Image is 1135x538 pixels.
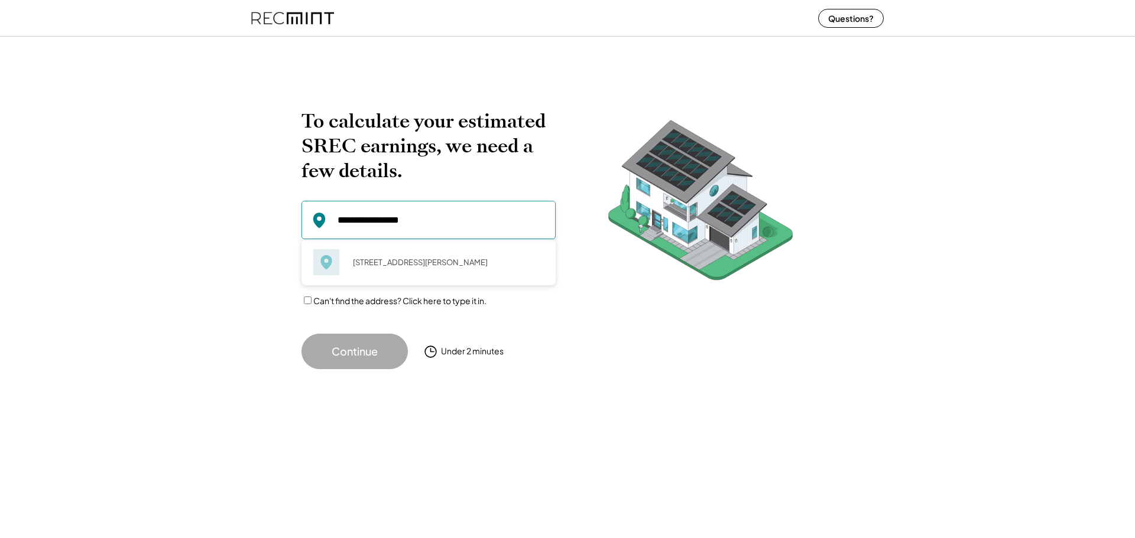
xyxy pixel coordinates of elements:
[585,109,816,298] img: RecMintArtboard%207.png
[441,345,504,357] div: Under 2 minutes
[313,295,487,306] label: Can't find the address? Click here to type it in.
[345,254,544,270] div: [STREET_ADDRESS][PERSON_NAME]
[251,2,334,34] img: recmint-logotype%403x%20%281%29.jpeg
[301,334,408,369] button: Continue
[818,9,884,28] button: Questions?
[301,109,556,183] h2: To calculate your estimated SREC earnings, we need a few details.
